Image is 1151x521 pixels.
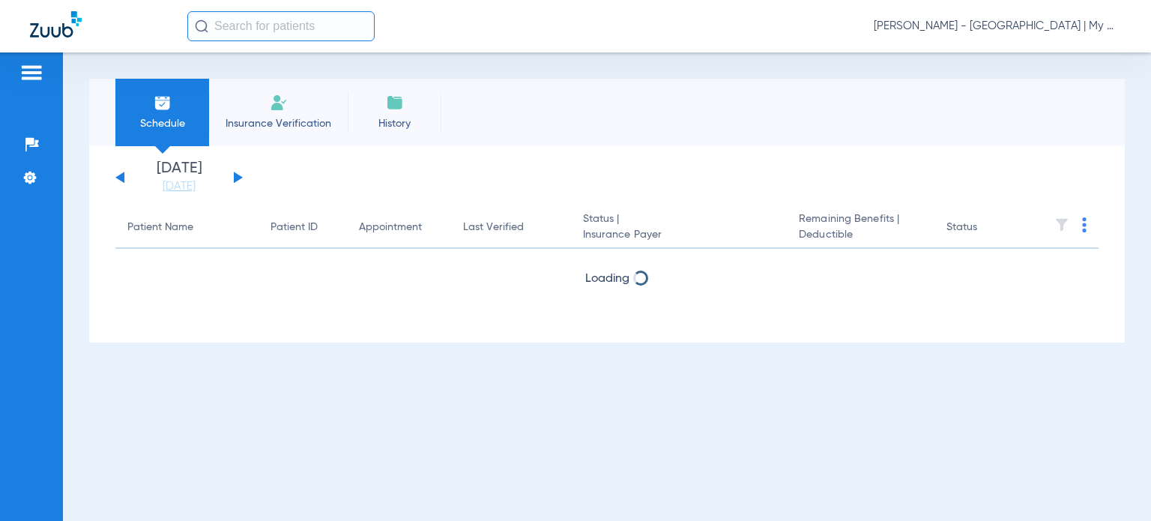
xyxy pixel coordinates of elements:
span: Loading [585,273,629,285]
img: History [386,94,404,112]
span: [PERSON_NAME] - [GEOGRAPHIC_DATA] | My Community Dental Centers [874,19,1121,34]
div: Appointment [359,220,439,235]
span: Insurance Verification [220,116,336,131]
span: Deductible [799,227,922,243]
img: group-dot-blue.svg [1082,217,1087,232]
img: Zuub Logo [30,11,82,37]
img: Manual Insurance Verification [270,94,288,112]
div: Last Verified [463,220,524,235]
div: Patient ID [271,220,335,235]
div: Patient Name [127,220,193,235]
div: Patient Name [127,220,247,235]
span: History [359,116,430,131]
div: Appointment [359,220,422,235]
img: Search Icon [195,19,208,33]
span: Insurance Payer [583,227,776,243]
img: hamburger-icon [19,64,43,82]
th: Status | [571,207,788,249]
th: Status [934,207,1036,249]
div: Last Verified [463,220,558,235]
img: filter.svg [1054,217,1069,232]
th: Remaining Benefits | [787,207,934,249]
a: [DATE] [134,179,224,194]
div: Patient ID [271,220,318,235]
span: Schedule [127,116,198,131]
img: Schedule [154,94,172,112]
li: [DATE] [134,161,224,194]
input: Search for patients [187,11,375,41]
